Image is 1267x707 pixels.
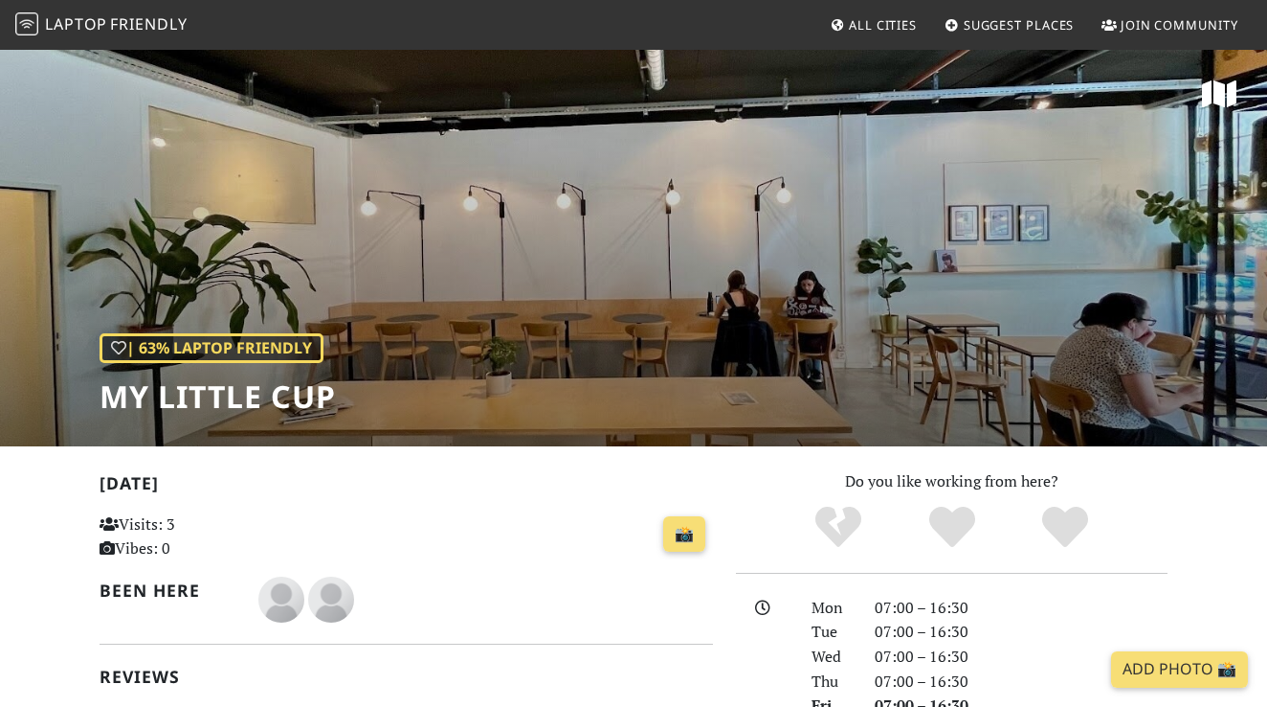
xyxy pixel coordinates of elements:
h2: Reviews [100,667,713,687]
h2: [DATE] [100,473,713,501]
p: Visits: 3 Vibes: 0 [100,513,289,561]
div: In general, do you like working from here? [100,333,323,364]
div: 07:00 – 16:30 [863,620,1179,645]
div: Thu [800,670,863,695]
div: 07:00 – 16:30 [863,596,1179,621]
div: 07:00 – 16:30 [863,670,1179,695]
div: Mon [800,596,863,621]
img: LaptopFriendly [15,12,38,35]
a: All Cities [822,8,924,42]
div: Tue [800,620,863,645]
span: Friendly [110,13,187,34]
div: Yes [895,504,1009,552]
div: No [781,504,895,552]
span: Mariah Lima-Kuderer [258,587,308,608]
h2: Been here [100,581,235,601]
span: Join Community [1121,16,1238,34]
span: Laptop [45,13,107,34]
p: Do you like working from here? [736,469,1167,494]
a: Suggest Places [937,8,1082,42]
a: Join Community [1094,8,1246,42]
span: All Cities [849,16,917,34]
a: Add Photo 📸 [1111,651,1248,688]
a: 📸 [663,516,705,553]
h1: My Little Cup [100,378,336,415]
span: Suggest Places [964,16,1075,34]
img: blank-535327c66bd565773addf3077783bbfce4b00ec00e9fd257753287c682c7fa38.png [308,577,354,623]
a: LaptopFriendly LaptopFriendly [15,9,188,42]
span: Gent Rifié [308,587,354,608]
div: 07:00 – 16:30 [863,645,1179,670]
div: Definitely! [1009,504,1123,552]
div: Wed [800,645,863,670]
img: blank-535327c66bd565773addf3077783bbfce4b00ec00e9fd257753287c682c7fa38.png [258,577,304,623]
